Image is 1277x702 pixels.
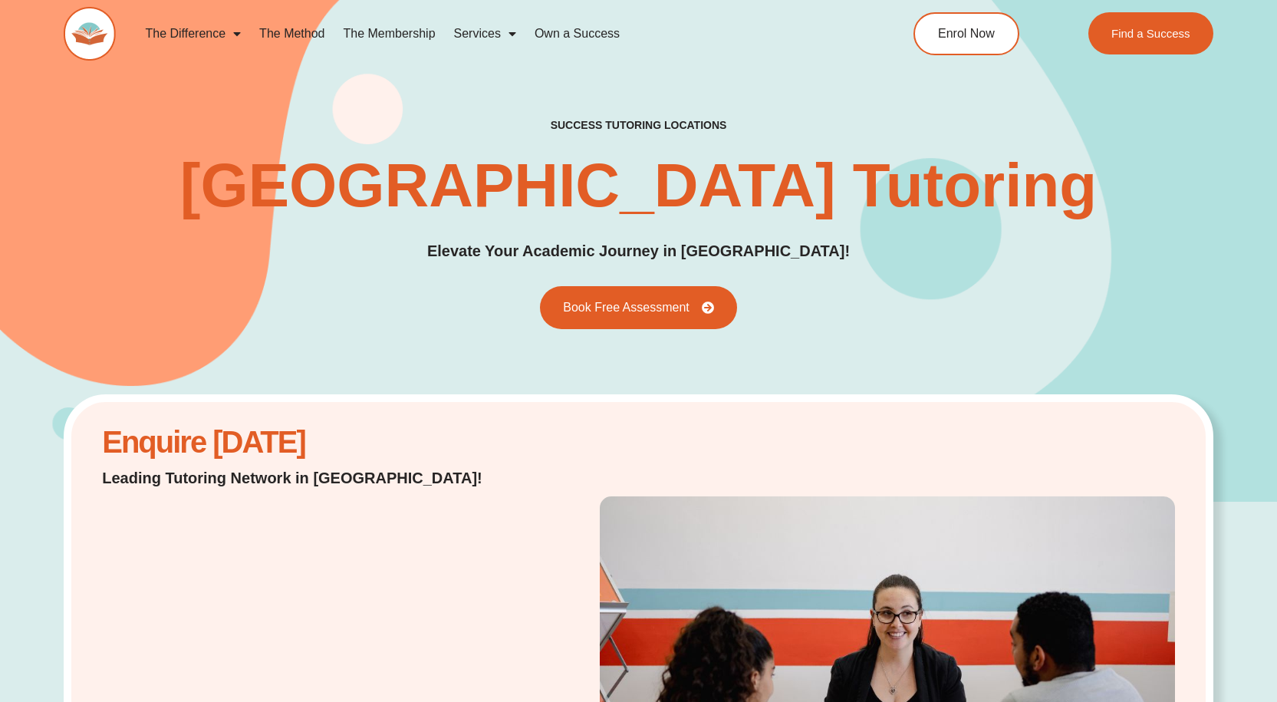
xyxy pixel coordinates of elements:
[334,16,445,51] a: The Membership
[1111,28,1190,39] span: Find a Success
[540,286,737,329] a: Book Free Assessment
[250,16,334,51] a: The Method
[563,302,690,314] span: Book Free Assessment
[551,118,727,132] h2: success tutoring locations
[102,433,492,452] h2: Enquire [DATE]
[102,467,492,489] p: Leading Tutoring Network in [GEOGRAPHIC_DATA]!
[136,16,250,51] a: The Difference
[1088,12,1213,54] a: Find a Success
[445,16,525,51] a: Services
[427,239,850,263] p: Elevate Your Academic Journey in [GEOGRAPHIC_DATA]!
[913,12,1019,55] a: Enrol Now
[180,155,1097,216] h1: [GEOGRAPHIC_DATA] Tutoring
[136,16,847,51] nav: Menu
[525,16,629,51] a: Own a Success
[938,28,995,40] span: Enrol Now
